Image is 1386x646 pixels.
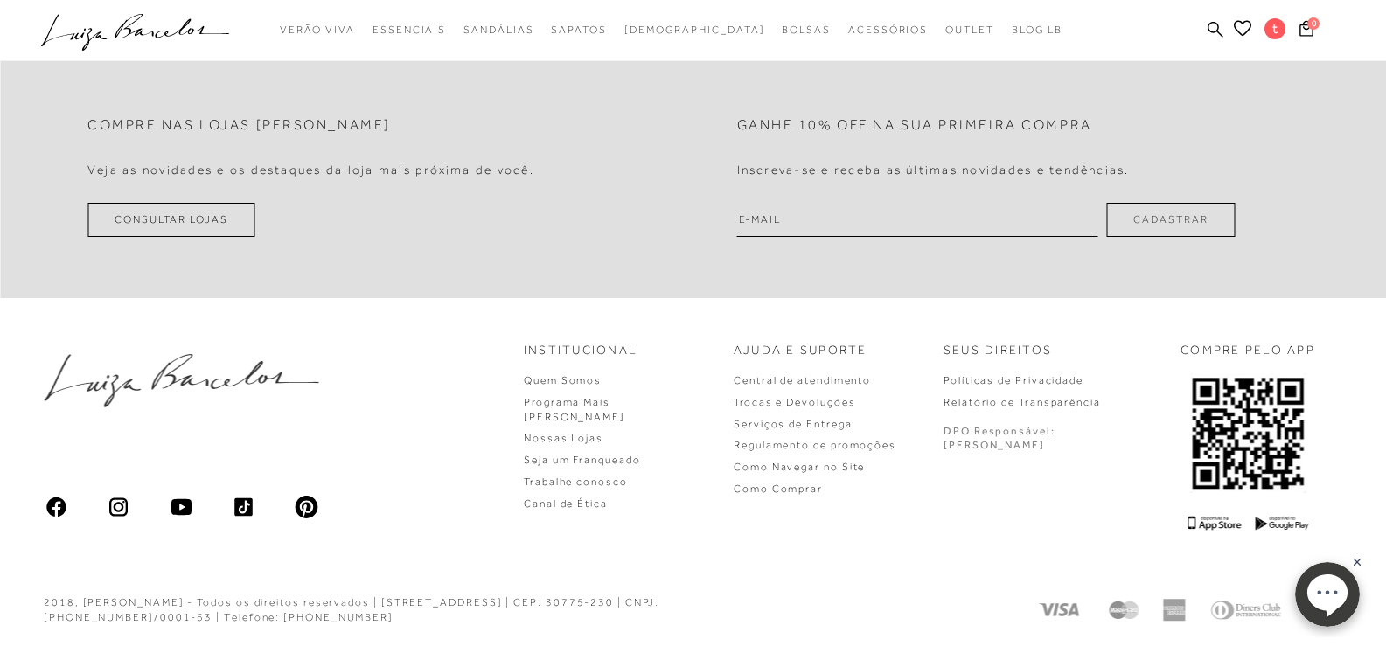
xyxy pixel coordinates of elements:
[1190,373,1306,493] img: QRCODE
[734,483,823,495] a: Como Comprar
[1012,24,1062,36] span: BLOG LB
[1106,599,1141,622] img: Mastercard
[1307,17,1320,30] span: 0
[945,24,994,36] span: Outlet
[1188,516,1241,531] img: App Store Logo
[463,14,533,46] a: noSubCategoriesText
[734,461,865,473] a: Como Navegar no Site
[944,396,1101,408] a: Relatório de Transparência
[551,24,606,36] span: Sapatos
[944,424,1055,454] p: DPO Responsável: [PERSON_NAME]
[734,374,871,386] a: Central de atendimento
[524,432,603,444] a: Nossas Lojas
[737,203,1098,237] input: E-mail
[734,342,867,359] p: Ajuda e Suporte
[1264,18,1285,39] span: t
[373,14,446,46] a: noSubCategoriesText
[734,439,896,451] a: Regulamento de promoções
[524,476,628,488] a: Trabalhe conosco
[524,396,625,423] a: Programa Mais [PERSON_NAME]
[734,418,852,430] a: Serviços de Entrega
[169,495,193,519] img: youtube_material_rounded
[945,14,994,46] a: noSubCategoriesText
[87,117,391,134] h2: Compre nas lojas [PERSON_NAME]
[624,14,765,46] a: noSubCategoriesText
[848,14,928,46] a: noSubCategoriesText
[294,495,318,519] img: pinterest_ios_filled
[734,396,855,408] a: Trocas e Devoluções
[373,24,446,36] span: Essenciais
[44,595,787,625] div: 2018, [PERSON_NAME] - Todos os direitos reservados | [STREET_ADDRESS] | CEP: 30775-230 | CNPJ: [P...
[280,24,355,36] span: Verão Viva
[87,163,534,177] h4: Veja as novidades e os destaques da loja mais próxima de você.
[44,354,318,407] img: luiza-barcelos.png
[463,24,533,36] span: Sandálias
[1181,342,1315,359] p: COMPRE PELO APP
[107,495,131,519] img: instagram_material_outline
[944,342,1052,359] p: Seus Direitos
[1162,599,1185,622] img: American Express
[737,117,1092,134] h2: Ganhe 10% off na sua primeira compra
[1106,203,1235,237] button: Cadastrar
[232,495,256,519] img: tiktok
[1257,17,1294,45] button: t
[1012,14,1062,46] a: BLOG LB
[1294,19,1319,43] button: 0
[737,163,1130,177] h4: Inscreva-se e receba as últimas novidades e tendências.
[551,14,606,46] a: noSubCategoriesText
[782,14,831,46] a: noSubCategoriesText
[524,497,608,510] a: Canal de Ética
[87,203,255,237] a: Consultar Lojas
[782,24,831,36] span: Bolsas
[524,342,637,359] p: Institucional
[848,24,928,36] span: Acessórios
[1206,599,1285,622] img: Diners Club
[944,374,1083,386] a: Políticas de Privacidade
[524,454,641,466] a: Seja um Franqueado
[524,374,602,386] a: Quem Somos
[624,24,765,36] span: [DEMOGRAPHIC_DATA]
[280,14,355,46] a: noSubCategoriesText
[44,495,68,519] img: facebook_ios_glyph
[1255,516,1308,531] img: Google Play Logo
[1036,599,1085,622] img: Visa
